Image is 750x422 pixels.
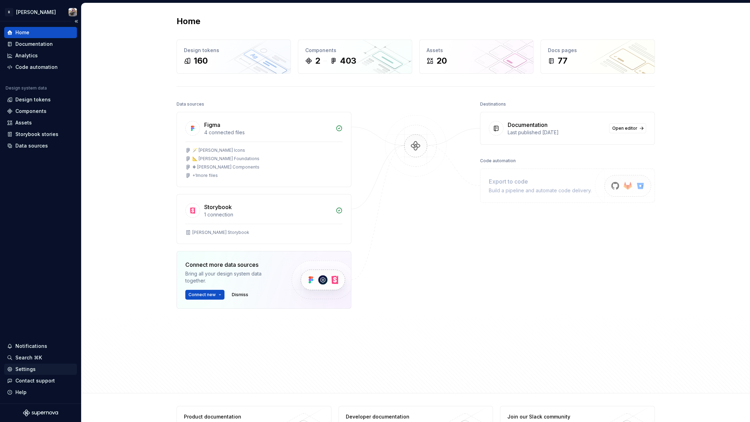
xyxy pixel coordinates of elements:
div: Contact support [15,377,55,384]
a: Figma4 connected files🪄 [PERSON_NAME] Icons📐 [PERSON_NAME] Foundations❖ [PERSON_NAME] Components+... [177,112,351,187]
div: Export to code [489,177,592,186]
div: Search ⌘K [15,354,42,361]
div: Home [15,29,29,36]
div: Components [15,108,47,115]
a: Storybook1 connection[PERSON_NAME] Storybook [177,194,351,244]
div: 🪄 [PERSON_NAME] Icons [192,148,245,153]
a: Design tokens160 [177,40,291,74]
a: Data sources [4,140,77,151]
div: 2 [315,55,320,66]
button: Collapse sidebar [71,16,81,26]
button: Dismiss [229,290,251,300]
div: Destinations [480,99,506,109]
div: Design tokens [184,47,284,54]
a: Docs pages77 [541,40,655,74]
div: + 1 more files [192,173,218,178]
div: Last published [DATE] [508,129,605,136]
a: Storybook stories [4,129,77,140]
div: Bring all your design system data together. [185,270,280,284]
div: [PERSON_NAME] Storybook [192,230,249,235]
div: ❖ [PERSON_NAME] Components [192,164,259,170]
div: Help [15,389,27,396]
a: Code automation [4,62,77,73]
div: Connect more data sources [185,260,280,269]
a: Settings [4,364,77,375]
div: Build a pipeline and automate code delivery. [489,187,592,194]
button: Connect new [185,290,224,300]
h2: Home [177,16,200,27]
div: R [5,8,13,16]
button: Contact support [4,375,77,386]
div: Data sources [177,99,204,109]
div: Developer documentation [346,413,448,420]
div: 403 [340,55,356,66]
a: Home [4,27,77,38]
button: Notifications [4,341,77,352]
div: [PERSON_NAME] [16,9,56,16]
a: Open editor [609,123,646,133]
div: Figma [204,121,220,129]
div: Documentation [15,41,53,48]
button: Help [4,387,77,398]
a: Assets20 [419,40,534,74]
div: Docs pages [548,47,648,54]
div: Documentation [508,121,548,129]
a: Documentation [4,38,77,50]
div: Components [305,47,405,54]
button: R[PERSON_NAME]Ian [1,5,80,20]
img: Ian [69,8,77,16]
svg: Supernova Logo [23,409,58,416]
div: 4 connected files [204,129,331,136]
div: Design tokens [15,96,51,103]
div: Join our Slack community [507,413,609,420]
div: 📐 [PERSON_NAME] Foundations [192,156,259,162]
a: Components [4,106,77,117]
div: Analytics [15,52,38,59]
div: Storybook [204,203,232,211]
div: Storybook stories [15,131,58,138]
div: 20 [436,55,447,66]
div: Assets [427,47,526,54]
div: Design system data [6,85,47,91]
div: Data sources [15,142,48,149]
div: 160 [194,55,208,66]
div: 1 connection [204,211,331,218]
button: Search ⌘K [4,352,77,363]
div: Assets [15,119,32,126]
div: Code automation [15,64,58,71]
span: Open editor [612,126,637,131]
a: Design tokens [4,94,77,105]
div: Product documentation [184,413,286,420]
div: Notifications [15,343,47,350]
a: Components2403 [298,40,412,74]
div: Settings [15,366,36,373]
span: Dismiss [232,292,248,298]
div: 77 [558,55,567,66]
div: Code automation [480,156,516,166]
a: Analytics [4,50,77,61]
span: Connect new [188,292,216,298]
a: Assets [4,117,77,128]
